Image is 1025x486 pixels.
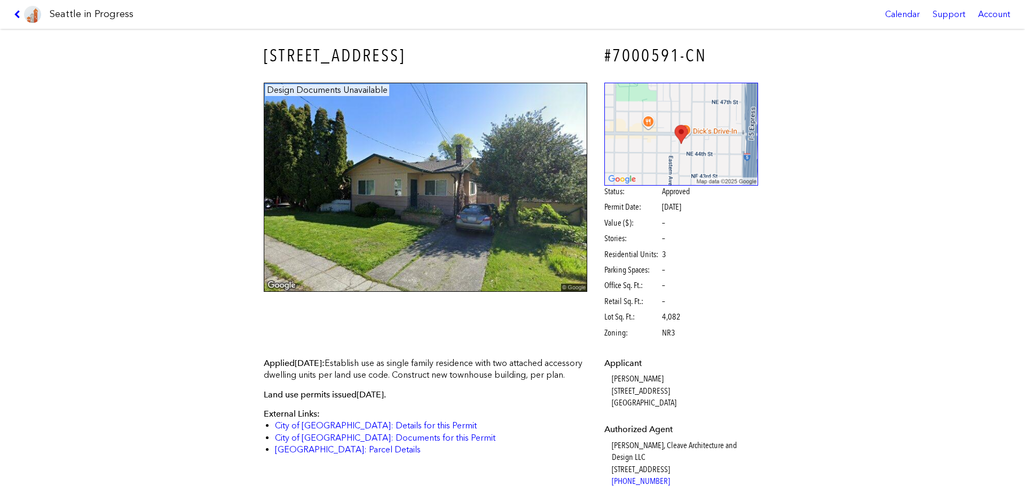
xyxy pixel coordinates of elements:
a: City of [GEOGRAPHIC_DATA]: Details for this Permit [275,420,477,431]
span: Parking Spaces: [604,264,660,276]
h1: Seattle in Progress [50,7,133,21]
span: [DATE] [295,358,322,368]
dd: [PERSON_NAME] [STREET_ADDRESS] [GEOGRAPHIC_DATA] [612,373,759,409]
a: [PHONE_NUMBER] [612,476,670,486]
span: – [662,280,665,291]
h4: #7000591-CN [604,44,759,68]
a: [GEOGRAPHIC_DATA]: Parcel Details [275,444,421,455]
span: 4,082 [662,311,681,323]
span: Stories: [604,233,660,244]
h3: [STREET_ADDRESS] [264,44,587,68]
span: – [662,296,665,307]
span: 3 [662,249,666,260]
span: Permit Date: [604,201,660,213]
span: [DATE] [357,389,384,400]
dt: Authorized Agent [604,424,759,435]
span: Retail Sq. Ft.: [604,296,660,307]
img: favicon-96x96.png [24,6,41,23]
span: Office Sq. Ft.: [604,280,660,291]
dt: Applicant [604,357,759,369]
span: – [662,217,665,229]
a: City of [GEOGRAPHIC_DATA]: Documents for this Permit [275,433,495,443]
p: Establish use as single family residence with two attached accessory dwelling units per land use ... [264,357,587,381]
span: Residential Units: [604,249,660,260]
span: – [662,233,665,244]
img: 4416_1ST_AVE_NE_SEATTLE.jpg [264,83,587,292]
span: Status: [604,186,660,197]
span: Applied : [264,358,325,368]
span: Lot Sq. Ft.: [604,311,660,323]
span: NR3 [662,327,675,339]
span: – [662,264,665,276]
p: Land use permits issued . [264,389,587,401]
span: External Links: [264,409,320,419]
span: Approved [662,186,690,197]
span: Zoning: [604,327,660,339]
span: Value ($): [604,217,660,229]
figcaption: Design Documents Unavailable [265,84,389,96]
img: staticmap [604,83,759,186]
span: [DATE] [662,202,681,212]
